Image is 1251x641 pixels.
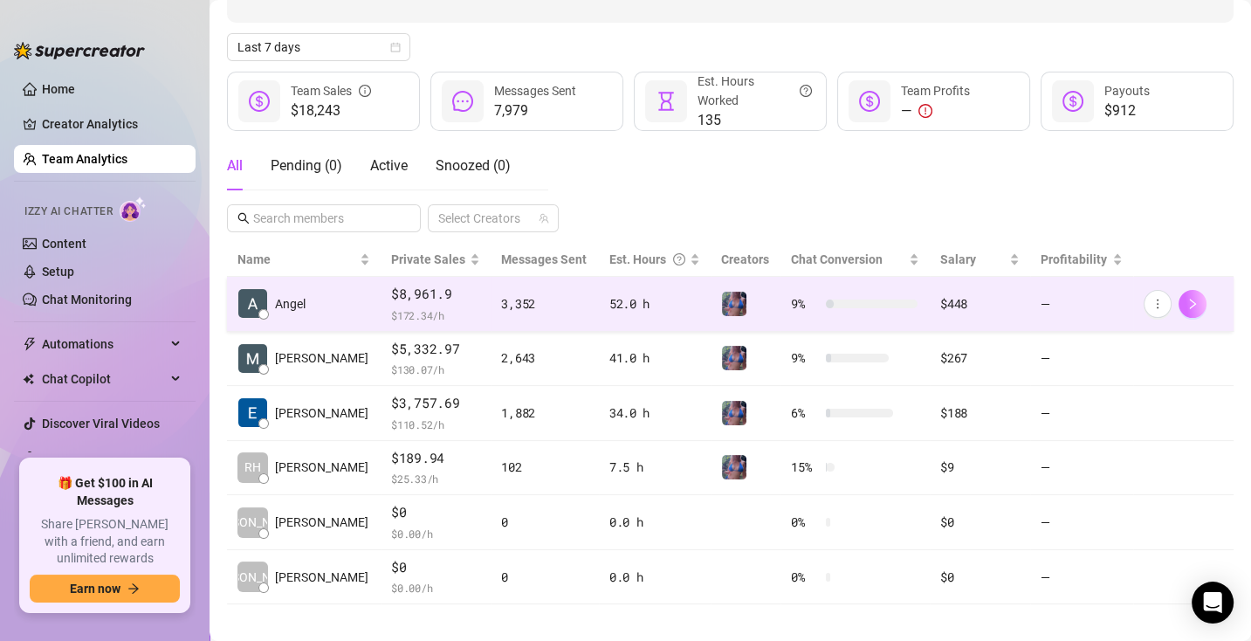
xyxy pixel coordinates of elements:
[1062,91,1083,112] span: dollar-circle
[940,458,1020,477] div: $9
[227,243,381,277] th: Name
[722,455,746,479] img: Jaylie
[291,100,371,121] span: $18,243
[127,582,140,595] span: arrow-right
[722,401,746,425] img: Jaylie
[14,42,145,59] img: logo-BBDzfeDw.svg
[494,84,576,98] span: Messages Sent
[275,458,368,477] span: [PERSON_NAME]
[390,42,401,52] span: calendar
[940,568,1020,587] div: $0
[539,213,549,224] span: team
[1030,441,1132,496] td: —
[791,458,819,477] span: 15 %
[23,373,34,385] img: Chat Copilot
[791,348,819,368] span: 9 %
[711,243,780,277] th: Creators
[271,155,342,176] div: Pending ( 0 )
[391,525,480,542] span: $ 0.00 /h
[501,568,588,587] div: 0
[722,292,746,316] img: Jaylie
[391,361,480,378] span: $ 130.07 /h
[391,416,480,433] span: $ 110.52 /h
[501,252,587,266] span: Messages Sent
[494,100,576,121] span: 7,979
[722,346,746,370] img: Jaylie
[609,250,686,269] div: Est. Hours
[359,81,371,100] span: info-circle
[237,34,400,60] span: Last 7 days
[120,196,147,222] img: AI Chatter
[30,475,180,509] span: 🎁 Get $100 in AI Messages
[918,104,932,118] span: exclamation-circle
[42,82,75,96] a: Home
[275,568,368,587] span: [PERSON_NAME]
[1041,252,1107,266] span: Profitability
[609,458,700,477] div: 7.5 h
[391,502,480,523] span: $0
[859,91,880,112] span: dollar-circle
[452,91,473,112] span: message
[609,513,700,532] div: 0.0 h
[673,250,685,269] span: question-circle
[1030,495,1132,550] td: —
[391,339,480,360] span: $5,332.97
[940,294,1020,314] div: $448
[501,513,588,532] div: 0
[391,470,480,487] span: $ 25.33 /h
[391,252,465,266] span: Private Sales
[244,458,261,477] span: RH
[249,91,270,112] span: dollar-circle
[656,91,677,112] span: hourglass
[42,330,166,358] span: Automations
[42,417,160,431] a: Discover Viral Videos
[1192,582,1234,624] div: Open Intercom Messenger
[238,344,267,373] img: Matt
[23,337,37,351] span: thunderbolt
[24,203,113,220] span: Izzy AI Chatter
[42,152,127,166] a: Team Analytics
[940,252,976,266] span: Salary
[1030,386,1132,441] td: —
[206,513,299,532] span: [PERSON_NAME]
[42,293,132,307] a: Chat Monitoring
[391,284,480,305] span: $8,961.9
[901,84,970,98] span: Team Profits
[791,568,819,587] span: 0 %
[370,157,408,174] span: Active
[940,513,1020,532] div: $0
[275,294,306,314] span: Angel
[1104,100,1150,121] span: $912
[391,579,480,596] span: $ 0.00 /h
[501,458,588,477] div: 102
[1030,550,1132,605] td: —
[238,289,267,318] img: Angel
[42,365,166,393] span: Chat Copilot
[791,403,819,423] span: 6 %
[30,516,180,568] span: Share [PERSON_NAME] with a friend, and earn unlimited rewards
[501,294,588,314] div: 3,352
[206,568,299,587] span: [PERSON_NAME]
[227,155,243,176] div: All
[698,110,812,131] span: 135
[791,294,819,314] span: 9 %
[391,307,480,324] span: $ 172.34 /h
[238,398,267,427] img: Eunice
[1030,332,1132,387] td: —
[791,252,883,266] span: Chat Conversion
[42,265,74,279] a: Setup
[275,403,368,423] span: [PERSON_NAME]
[237,212,250,224] span: search
[42,237,86,251] a: Content
[42,451,88,465] a: Settings
[609,568,700,587] div: 0.0 h
[1104,84,1150,98] span: Payouts
[940,403,1020,423] div: $188
[501,403,588,423] div: 1,882
[791,513,819,532] span: 0 %
[698,72,812,110] div: Est. Hours Worked
[940,348,1020,368] div: $267
[609,403,700,423] div: 34.0 h
[391,448,480,469] span: $189.94
[253,209,396,228] input: Search members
